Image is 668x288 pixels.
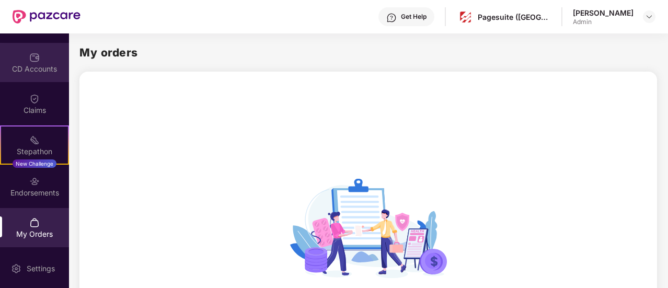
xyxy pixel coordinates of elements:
div: New Challenge [13,159,56,168]
h2: My orders [79,44,138,61]
div: Settings [24,263,58,274]
img: svg+xml;base64,PHN2ZyBpZD0iRW5kb3JzZW1lbnRzIiB4bWxucz0iaHR0cDovL3d3dy53My5vcmcvMjAwMC9zdmciIHdpZH... [29,176,40,187]
img: svg+xml;base64,PHN2ZyBpZD0iTXlfT3JkZXJzIiBkYXRhLW5hbWU9Ik15IE9yZGVycyIgeG1sbnM9Imh0dHA6Ly93d3cudz... [29,217,40,228]
div: Pagesuite ([GEOGRAPHIC_DATA]) Private Limited [478,12,551,22]
img: svg+xml;base64,PHN2ZyB4bWxucz0iaHR0cDovL3d3dy53My5vcmcvMjAwMC9zdmciIHdpZHRoPSIyMSIgaGVpZ2h0PSIyMC... [29,135,40,145]
div: Get Help [401,13,427,21]
div: [PERSON_NAME] [573,8,634,18]
img: svg+xml;base64,PHN2ZyBpZD0iRHJvcGRvd24tMzJ4MzIiIHhtbG5zPSJodHRwOi8vd3d3LnczLm9yZy8yMDAwL3N2ZyIgd2... [645,13,653,21]
img: New Pazcare Logo [13,10,80,24]
div: Stepathon [1,146,68,157]
img: svg+xml;base64,PHN2ZyBpZD0iSGVscC0zMngzMiIgeG1sbnM9Imh0dHA6Ly93d3cudzMub3JnLzIwMDAvc3ZnIiB3aWR0aD... [386,13,397,23]
img: pagesuite-logo-center.png [458,9,473,25]
img: svg+xml;base64,PHN2ZyBpZD0iU2V0dGluZy0yMHgyMCIgeG1sbnM9Imh0dHA6Ly93d3cudzMub3JnLzIwMDAvc3ZnIiB3aW... [11,263,21,274]
img: svg+xml;base64,PHN2ZyBpZD0iQ0RfQWNjb3VudHMiIGRhdGEtbmFtZT0iQ0QgQWNjb3VudHMiIHhtbG5zPSJodHRwOi8vd3... [29,52,40,63]
img: svg+xml;base64,PHN2ZyBpZD0iQ2xhaW0iIHhtbG5zPSJodHRwOi8vd3d3LnczLm9yZy8yMDAwL3N2ZyIgd2lkdGg9IjIwIi... [29,94,40,104]
div: Admin [573,18,634,26]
